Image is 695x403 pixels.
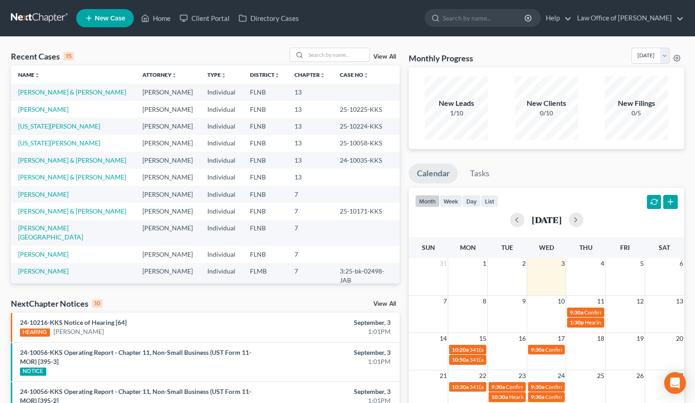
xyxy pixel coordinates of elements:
span: 2 [521,258,527,269]
td: FLNB [243,246,287,263]
span: 19 [636,333,645,344]
td: [PERSON_NAME] [135,152,200,169]
td: [PERSON_NAME] [135,135,200,152]
span: 8 [482,296,487,307]
td: Individual [200,152,243,169]
span: 10:30a [491,393,508,400]
span: 11 [596,296,605,307]
a: [PERSON_NAME][GEOGRAPHIC_DATA] [18,224,83,241]
span: Fri [620,244,630,251]
td: FLNB [243,84,287,100]
td: 7 [287,263,333,289]
td: 13 [287,84,333,100]
input: Search by name... [306,48,369,61]
span: 5 [639,258,645,269]
td: [PERSON_NAME] [135,203,200,219]
span: 24 [557,370,566,381]
div: New Leads [425,98,488,109]
a: [PERSON_NAME] [18,267,69,275]
td: FLNB [243,220,287,246]
td: [PERSON_NAME] [135,169,200,185]
span: 12 [636,296,645,307]
td: 25-10171-KKS [333,203,400,219]
div: NextChapter Notices [11,298,103,309]
td: Individual [200,169,243,185]
span: 9:30a [491,383,505,390]
td: Individual [200,135,243,152]
div: New Clients [515,98,578,109]
i: unfold_more [171,73,177,78]
span: 26 [636,370,645,381]
a: [PERSON_NAME] [18,190,69,198]
span: 23 [518,370,527,381]
td: 7 [287,246,333,263]
input: Search by name... [443,10,526,26]
span: Thu [579,244,592,251]
span: Sat [659,244,670,251]
span: 1 [482,258,487,269]
a: Help [541,10,572,26]
td: Individual [200,186,243,203]
td: Individual [200,84,243,100]
div: Recent Cases [11,51,74,62]
span: 31 [439,258,448,269]
td: FLNB [243,118,287,134]
span: 22 [478,370,487,381]
span: 13 [675,296,684,307]
a: [PERSON_NAME] & [PERSON_NAME] [18,173,126,181]
div: 0/5 [605,109,668,118]
td: 13 [287,101,333,118]
span: 4 [600,258,605,269]
a: Client Portal [175,10,234,26]
td: [PERSON_NAME] [135,220,200,246]
span: 25 [596,370,605,381]
td: FLMB [243,263,287,289]
a: [US_STATE][PERSON_NAME] [18,122,100,130]
td: FLNB [243,186,287,203]
a: [PERSON_NAME] [54,327,104,336]
td: 13 [287,169,333,185]
span: 15 [478,333,487,344]
td: Individual [200,118,243,134]
div: NOTICE [20,368,46,376]
span: Wed [539,244,554,251]
a: [PERSON_NAME] & [PERSON_NAME] [18,88,126,96]
div: 0/10 [515,109,578,118]
span: Confirmation hearing for [PERSON_NAME] [584,309,687,316]
span: 18 [596,333,605,344]
td: 13 [287,135,333,152]
div: September, 3 [273,387,391,396]
span: 10 [557,296,566,307]
span: 7 [442,296,448,307]
span: 341(a) meeting of creditors for [PERSON_NAME][US_STATE] [470,383,613,390]
i: unfold_more [363,73,369,78]
td: 13 [287,118,333,134]
span: 341(a) meeting for [PERSON_NAME] [470,346,557,353]
span: 16 [518,333,527,344]
i: unfold_more [320,73,325,78]
div: 10 [92,299,103,308]
td: FLNB [243,152,287,169]
td: 7 [287,203,333,219]
span: Hearing for [PERSON_NAME][US_STATE] [509,393,607,400]
span: 341(a) meeting for [PERSON_NAME] De [PERSON_NAME] [470,356,608,363]
a: View All [373,301,396,307]
h2: [DATE] [532,215,562,224]
div: Open Intercom Messenger [664,372,686,394]
i: unfold_more [221,73,226,78]
a: [PERSON_NAME] & [PERSON_NAME] [18,156,126,164]
a: 24-10056-KKS Operating Report - Chapter 11, Non-Small Business (UST Form 11-MOR) [395-3] [20,348,251,365]
td: 25-10224-KKS [333,118,400,134]
div: 1/10 [425,109,488,118]
div: September, 3 [273,348,391,357]
span: 9:30a [531,393,544,400]
i: unfold_more [34,73,40,78]
span: 17 [557,333,566,344]
td: 3:25-bk-02498-JAB [333,263,400,289]
a: Home [137,10,175,26]
td: [PERSON_NAME] [135,118,200,134]
button: day [462,195,481,207]
span: 20 [675,333,684,344]
span: New Case [95,15,125,22]
a: Calendar [409,164,458,184]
